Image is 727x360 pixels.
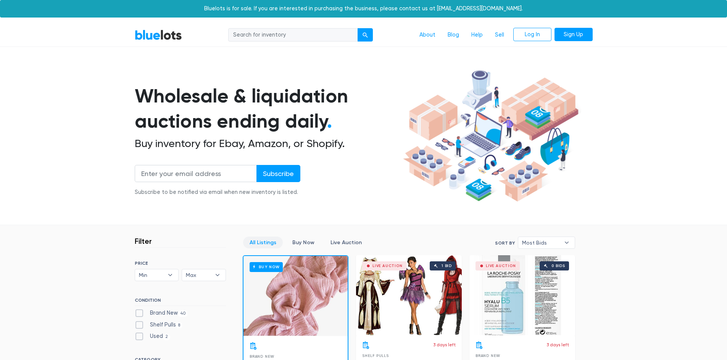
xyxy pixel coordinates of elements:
img: hero-ee84e7d0318cb26816c560f6b4441b76977f77a177738b4e94f68c95b2b83dbb.png [400,67,581,205]
h2: Buy inventory for Ebay, Amazon, or Shopify. [135,137,400,150]
span: 40 [178,310,188,317]
div: Live Auction [372,264,403,268]
input: Enter your email address [135,165,257,182]
a: Sign Up [555,28,593,42]
h6: PRICE [135,261,226,266]
label: Brand New [135,309,188,317]
a: Blog [442,28,465,42]
span: Max [186,269,211,281]
label: Shelf Pulls [135,321,183,329]
a: Live Auction [324,237,368,248]
h6: Buy Now [250,262,283,272]
b: ▾ [559,237,575,248]
a: Help [465,28,489,42]
div: Live Auction [486,264,516,268]
b: ▾ [210,269,226,281]
div: 0 bids [551,264,565,268]
a: Log In [513,28,551,42]
a: Live Auction 1 bid [356,255,462,335]
a: Buy Now [243,256,348,336]
span: 2 [163,334,171,340]
a: About [413,28,442,42]
div: 1 bid [442,264,452,268]
a: Sell [489,28,510,42]
p: 3 days left [546,341,569,348]
input: Subscribe [256,165,300,182]
a: Live Auction 0 bids [469,255,575,335]
h1: Wholesale & liquidation auctions ending daily [135,83,400,134]
span: Min [139,269,164,281]
a: All Listings [243,237,283,248]
a: Buy Now [286,237,321,248]
span: . [327,110,332,133]
label: Sort By [495,240,515,246]
div: Subscribe to be notified via email when new inventory is listed. [135,188,300,197]
b: ▾ [162,269,178,281]
span: Most Bids [522,237,560,248]
p: 3 days left [433,341,456,348]
label: Used [135,332,171,341]
input: Search for inventory [228,28,358,42]
span: 8 [176,322,183,328]
h6: CONDITION [135,298,226,306]
h3: Filter [135,237,152,246]
span: Shelf Pulls [362,354,389,358]
span: Brand New [250,354,274,358]
span: Brand New [476,354,500,358]
a: BlueLots [135,29,182,40]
